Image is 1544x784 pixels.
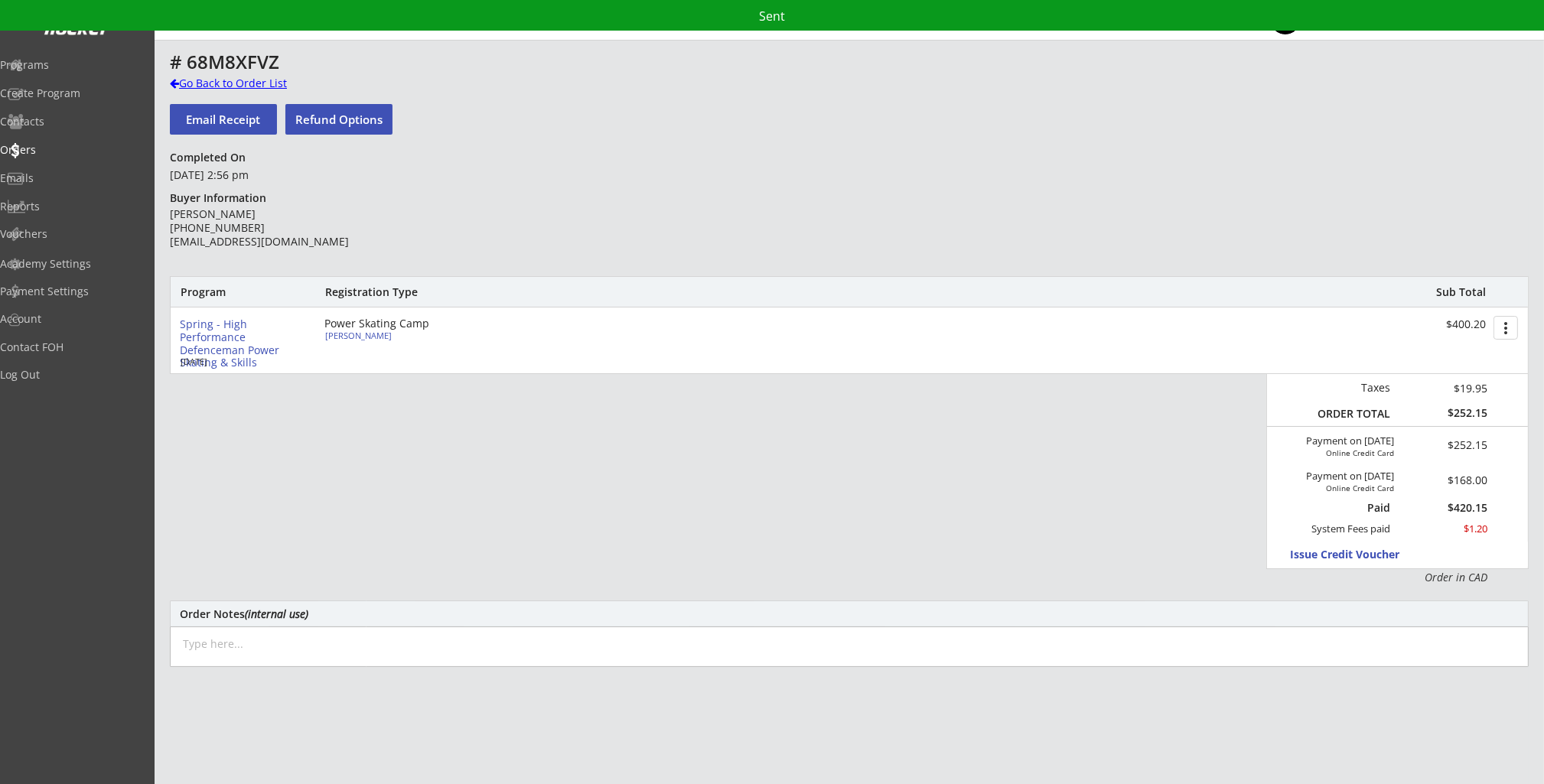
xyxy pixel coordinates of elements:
[1290,544,1432,564] button: Issue Credit Voucher
[1401,380,1487,396] div: $19.95
[1320,501,1390,515] div: Paid
[1414,440,1487,451] div: $252.15
[1298,522,1390,535] div: System Fees paid
[170,53,903,71] div: # 68M8XFVZ
[245,607,308,621] em: (internal use)
[1391,318,1486,331] div: $400.20
[324,318,500,329] div: Power Skating Camp
[1311,381,1390,395] div: Taxes
[170,207,391,249] div: [PERSON_NAME] [PHONE_NUMBER] [EMAIL_ADDRESS][DOMAIN_NAME]
[170,76,327,91] div: Go Back to Order List
[1401,406,1487,420] div: $252.15
[181,357,303,366] div: [DATE]
[1414,475,1487,486] div: $168.00
[325,285,500,299] div: Registration Type
[1419,285,1486,299] div: Sub Total
[325,331,496,340] div: [PERSON_NAME]
[180,608,1519,620] div: Order Notes
[1401,503,1487,513] div: $420.15
[170,104,277,135] button: Email Receipt
[170,168,391,183] div: [DATE] 2:56 pm
[170,151,252,164] div: Completed On
[1308,448,1394,457] div: Online Credit Card
[285,104,393,135] button: Refund Options
[1272,470,1394,483] div: Payment on [DATE]
[180,318,312,369] div: Spring - High Performance Defenceman Power Skating & Skills
[181,285,263,299] div: Program
[1311,570,1487,585] div: Order in CAD
[1494,316,1518,340] button: more_vert
[170,191,273,205] div: Buyer Information
[1401,522,1487,535] div: $1.20
[1311,407,1390,421] div: ORDER TOTAL
[1272,435,1394,447] div: Payment on [DATE]
[1308,483,1394,493] div: Online Credit Card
